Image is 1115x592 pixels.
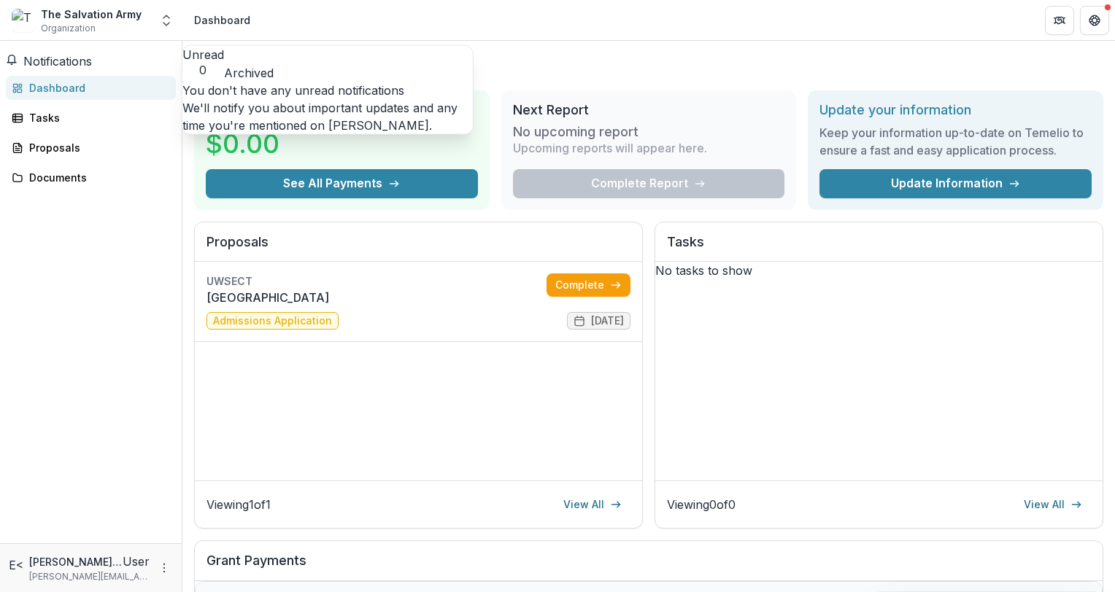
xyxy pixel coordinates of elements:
[6,165,176,190] a: Documents
[6,136,176,160] a: Proposals
[667,234,1091,262] h2: Tasks
[9,556,23,574] div: Elizabeth Pond Reza <elizabeth.reza@use.salvationarmy.org>
[29,170,164,185] div: Documents
[29,570,150,583] p: [PERSON_NAME][EMAIL_ADDRESS][PERSON_NAME][DOMAIN_NAME]
[182,99,473,134] p: We'll notify you about important updates and any time you're mentioned on [PERSON_NAME].
[1080,6,1109,35] button: Get Help
[6,106,176,130] a: Tasks
[819,102,1092,118] h2: Update your information
[207,553,1091,580] h2: Grant Payments
[41,7,142,22] div: The Salvation Army
[194,12,250,28] div: Dashboard
[207,234,630,262] h2: Proposals
[12,9,35,32] img: The Salvation Army
[29,554,123,569] p: [PERSON_NAME] [PERSON_NAME] <[PERSON_NAME][EMAIL_ADDRESS][PERSON_NAME][DOMAIN_NAME]>
[156,6,177,35] button: Open entity switcher
[206,169,478,198] button: See All Payments
[547,273,630,297] a: Complete
[23,54,92,69] span: Notifications
[224,64,274,82] button: Archived
[1045,6,1074,35] button: Partners
[819,124,1092,159] h3: Keep your information up-to-date on Temelio to ensure a fast and easy application process.
[555,493,630,516] a: View All
[41,22,96,35] span: Organization
[1015,493,1091,516] a: View All
[513,139,707,157] p: Upcoming reports will appear here.
[123,553,150,570] p: User
[194,52,1103,79] h1: Dashboard
[155,559,173,577] button: More
[6,52,92,70] button: Notifications
[29,110,164,125] div: Tasks
[182,82,473,99] p: You don't have any unread notifications
[29,140,164,155] div: Proposals
[206,124,279,163] h3: $0.00
[819,169,1092,198] a: Update Information
[188,9,256,31] nav: breadcrumb
[182,46,224,77] button: Unread
[207,289,547,306] a: [GEOGRAPHIC_DATA]
[182,63,224,77] span: 0
[6,76,176,100] a: Dashboard
[29,80,164,96] div: Dashboard
[655,262,1103,279] p: No tasks to show
[513,102,785,118] h2: Next Report
[513,124,638,140] h3: No upcoming report
[207,496,271,513] p: Viewing 1 of 1
[667,496,736,513] p: Viewing 0 of 0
